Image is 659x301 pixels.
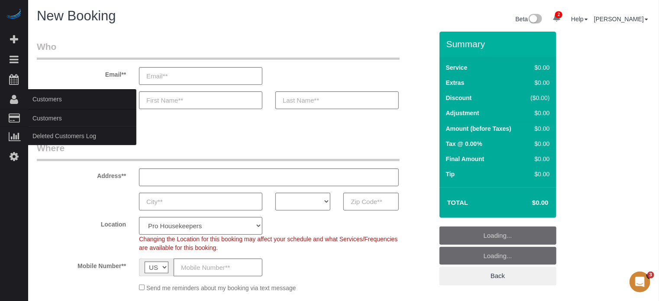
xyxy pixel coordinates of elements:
div: $0.00 [527,63,550,72]
div: $0.00 [527,78,550,87]
label: Discount [446,94,472,102]
span: New Booking [37,8,116,23]
span: Send me reminders about my booking via text message [146,285,296,291]
span: 3 [647,272,654,278]
span: 2 [555,11,562,18]
label: Tip [446,170,455,178]
label: Adjustment [446,109,479,117]
img: Automaid Logo [5,9,23,21]
div: $0.00 [527,170,550,178]
div: $0.00 [527,139,550,148]
a: Back [439,267,556,285]
input: First Name** [139,91,262,109]
label: Extras [446,78,465,87]
div: ($0.00) [527,94,550,102]
label: Service [446,63,468,72]
ul: Customers [28,109,136,145]
label: Tax @ 0.00% [446,139,482,148]
a: Help [571,16,588,23]
a: [PERSON_NAME] [594,16,648,23]
input: Last Name** [275,91,399,109]
h4: $0.00 [506,199,548,207]
a: 2 [548,9,565,28]
input: Zip Code** [343,193,398,210]
a: Beta [516,16,543,23]
a: Deleted Customers Log [28,127,136,145]
div: $0.00 [527,155,550,163]
strong: Total [447,199,468,206]
h3: Summary [446,39,552,49]
span: Changing the Location for this booking may affect your schedule and what Services/Frequencies are... [139,236,397,251]
label: Location [30,217,132,229]
div: $0.00 [527,109,550,117]
label: Final Amount [446,155,485,163]
legend: Where [37,142,400,161]
legend: Who [37,40,400,60]
iframe: Intercom live chat [630,272,650,292]
div: $0.00 [527,124,550,133]
input: Mobile Number** [174,259,262,276]
label: Mobile Number** [30,259,132,270]
img: New interface [528,14,542,25]
a: Customers [28,110,136,127]
label: Amount (before Taxes) [446,124,511,133]
span: Customers [28,89,136,109]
